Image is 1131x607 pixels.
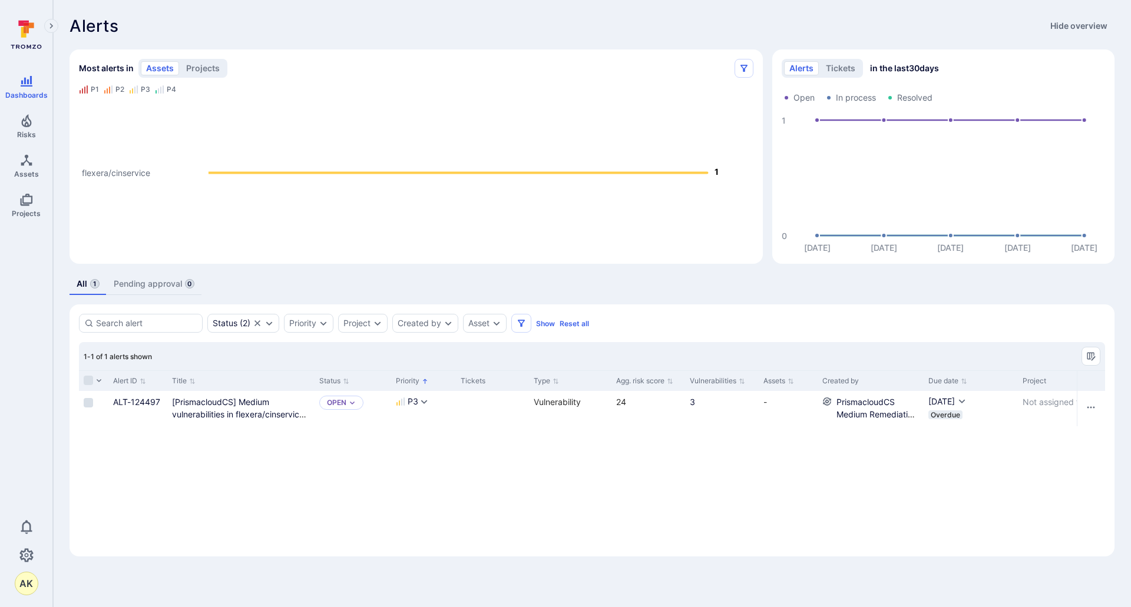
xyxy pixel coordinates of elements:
button: Expand navigation menu [44,19,58,33]
button: Sort by Title [172,376,196,386]
text: [DATE] [804,243,831,253]
button: Expand dropdown [264,319,274,328]
div: Most alerts [70,49,763,264]
span: In process [836,92,876,104]
div: open, in process [207,314,279,333]
button: Filters [511,314,531,333]
button: Sort by Priority [396,376,428,386]
span: Select all rows [84,376,93,385]
div: Asset [468,319,490,328]
div: P4 [167,85,176,94]
div: Cell for Due date [924,391,1018,426]
text: [DATE] [938,243,964,253]
div: Cell for Created by [818,391,924,426]
div: Cell for Assets [759,391,818,426]
text: 1 [782,115,786,125]
button: assets [141,61,179,75]
a: Pending approval [107,273,201,295]
div: Cell for [1077,391,1105,426]
span: Resolved [897,92,932,104]
button: Expand dropdown [492,319,501,328]
a: 3 [690,397,695,407]
div: Arun Kundu [15,572,38,595]
span: [DATE] [928,396,955,406]
button: projects [181,61,225,75]
div: Cell for Priority [391,391,456,426]
a: All [70,273,107,295]
button: Show [536,319,555,328]
span: Assets [14,170,39,178]
button: Created by [398,319,441,328]
div: P3 [141,85,150,94]
div: Due date cell [928,396,1013,420]
button: Expand dropdown [419,397,429,406]
button: Row actions menu [1082,398,1100,417]
div: Tickets [461,376,524,386]
div: P2 [115,85,124,94]
div: Created by [822,376,919,386]
button: Sort by Status [319,376,349,386]
text: flexera/cinservice [82,168,150,178]
button: Expand dropdown [349,399,356,406]
button: Project [343,319,371,328]
div: ( 2 ) [213,319,250,328]
span: 1 [90,279,100,288]
div: Cell for Title [167,391,315,426]
button: alerts [784,61,819,75]
span: Dashboards [5,91,48,99]
button: AK [15,572,38,595]
span: Projects [12,209,41,218]
div: Cell for Agg. risk score [611,391,685,426]
div: Cell for Tickets [456,391,529,426]
button: [DATE] [928,396,967,407]
p: Open [327,398,346,407]
span: in the last 30 days [870,62,939,74]
div: Cell for Status [315,391,391,426]
button: Expand dropdown [444,319,453,328]
div: P1 [91,85,99,94]
span: Not assigned to any project [1023,397,1130,407]
button: Sort by Alert ID [113,376,146,386]
span: Most alerts in [79,62,134,74]
i: Expand navigation menu [47,21,55,31]
button: Sort by Agg. risk score [616,376,673,386]
a: [PrismacloudCS] Medium vulnerabilities in flexera/cinservice - Containers run with AllowPrivilege... [172,397,310,444]
button: Hide overview [1043,16,1115,35]
button: Expand dropdown [373,319,382,328]
text: [DATE] [1004,243,1031,253]
button: Manage columns [1082,347,1100,366]
button: Sort by Vulnerabilities [690,376,745,386]
button: Sort by Type [534,376,559,386]
button: Reset all [560,319,589,328]
div: Cell for Type [529,391,611,426]
a: ALT-124497 [113,397,160,407]
span: Select row [84,398,93,407]
button: Priority [289,319,316,328]
div: Alerts/Tickets trend [772,49,1115,264]
span: P3 [408,396,418,407]
p: Sorted by: Higher priority first [422,375,428,387]
button: tickets [821,61,861,75]
button: Sort by Assets [763,376,794,386]
button: Expand dropdown [319,319,328,328]
div: Cell for Vulnerabilities [685,391,759,426]
div: alerts tabs [70,273,1115,295]
text: [DATE] [1071,243,1097,253]
h1: Alerts [70,16,119,35]
div: Cell for Alert ID [108,391,167,426]
button: Clear selection [253,319,262,328]
text: [DATE] [871,243,897,253]
button: P3 [396,396,418,407]
span: 1-1 of 1 alerts shown [84,352,152,361]
span: 0 [185,279,194,288]
span: Open [793,92,815,104]
text: 1 [715,167,719,177]
div: Cell for selection [79,391,108,426]
span: Overdue [931,410,960,419]
a: PrismacloudCS Medium Remediation Guidance [836,397,917,432]
span: Risks [17,130,36,139]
